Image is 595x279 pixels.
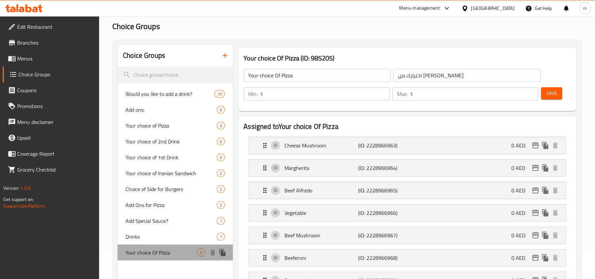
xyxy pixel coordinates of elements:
div: Choice of Side for Burgers2 [118,181,233,197]
span: Your choice Of Pizza [126,249,197,257]
div: Expand [249,227,566,244]
span: Add Special Sauce? [126,217,217,225]
h2: Assigned to Your choice Of Pizza [243,122,571,132]
a: Menu disclaimer [3,114,99,130]
p: Beef Alfredo [284,186,358,194]
button: edit [531,230,540,240]
button: delete [208,248,218,258]
button: delete [550,185,560,195]
div: [GEOGRAPHIC_DATA] [471,5,515,12]
h3: Your choice Of Pizza (ID: 985205) [243,53,571,63]
button: Save [541,87,562,100]
li: Expand [243,134,571,157]
span: 2 [217,202,225,208]
div: Your choice of Pizza3 [118,118,233,134]
span: Your choice of Iranian Sandwich [126,169,217,177]
a: Edit Restaurant [3,19,99,35]
span: Branches [17,39,94,47]
div: Choices [197,249,205,257]
span: Save [546,89,557,98]
span: Your choice of Pizza [126,122,217,130]
button: delete [550,253,560,263]
div: Add Ons for Pizza2 [118,197,233,213]
button: duplicate [540,253,550,263]
span: Choice of Side for Burgers [126,185,217,193]
span: Would you like to add a drink? [126,90,214,98]
div: Your choice of Iranian Sandwich2 [118,165,233,181]
span: 1.0.0 [20,184,31,192]
a: Coverage Report [3,146,99,162]
span: Add Ons for Pizza [126,201,217,209]
p: (ID: 2228966964) [358,164,408,172]
span: Drinks [126,233,217,241]
div: Add Special Sauce?1 [118,213,233,229]
p: Vegetable [284,209,358,217]
span: 6 [217,139,225,145]
a: Menus [3,51,99,66]
div: Choices [217,169,225,177]
span: Coverage Report [17,150,94,158]
span: 1 [217,218,225,224]
div: Choices [217,138,225,145]
span: m [583,5,587,12]
button: edit [531,253,540,263]
h2: Choice Groups [123,51,165,60]
p: (ID: 2228966963) [358,141,408,149]
div: Your choice of 1st Drink6 [118,149,233,165]
span: Grocery Checklist [17,166,94,174]
p: 0 AED [511,254,531,262]
button: delete [550,163,560,173]
span: Get support on: [3,195,34,204]
input: search [118,66,233,83]
span: 6 [217,154,225,161]
p: (ID: 2228966965) [358,186,408,194]
li: Expand [243,202,571,224]
li: Expand [243,247,571,269]
button: duplicate [218,248,228,258]
div: Expand [249,205,566,221]
span: Your choice of 2nd Drink [126,138,217,145]
p: 0 AED [511,141,531,149]
p: Cheese Mushroom [284,141,358,149]
span: 9 [197,250,205,256]
p: 0 AED [511,186,531,194]
span: Choice Groups [112,19,160,34]
span: Menu disclaimer [17,118,94,126]
p: (ID: 2228966968) [358,254,408,262]
span: 10 [215,91,225,97]
p: Min: [248,90,257,98]
button: delete [550,208,560,218]
button: delete [550,140,560,150]
span: Promotions [17,102,94,110]
span: Version: [3,184,19,192]
div: Choices [217,201,225,209]
button: duplicate [540,230,550,240]
button: duplicate [540,140,550,150]
p: Margherita [284,164,358,172]
div: Expand [249,182,566,199]
p: 0 AED [511,164,531,172]
span: Add ons: [126,106,217,114]
a: Coupons [3,82,99,98]
span: Your choice of 1st Drink [126,153,217,161]
span: Menus [17,55,94,62]
button: edit [531,163,540,173]
a: Upsell [3,130,99,146]
li: Expand [243,224,571,247]
div: Would you like to add a drink?10 [118,86,233,102]
div: Choices [214,90,225,98]
button: edit [531,185,540,195]
span: Coupons [17,86,94,94]
div: Choices [217,217,225,225]
button: duplicate [540,163,550,173]
p: (ID: 2228966967) [358,231,408,239]
div: Drinks7 [118,229,233,245]
div: Your choice Of Pizza9deleteduplicate [118,245,233,260]
div: Choices [217,233,225,241]
a: Support.OpsPlatform [3,202,45,210]
button: edit [531,140,540,150]
p: Beeferoni [284,254,358,262]
div: Your choice of 2nd Drink6 [118,134,233,149]
li: Expand [243,157,571,179]
p: (ID: 2228966966) [358,209,408,217]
